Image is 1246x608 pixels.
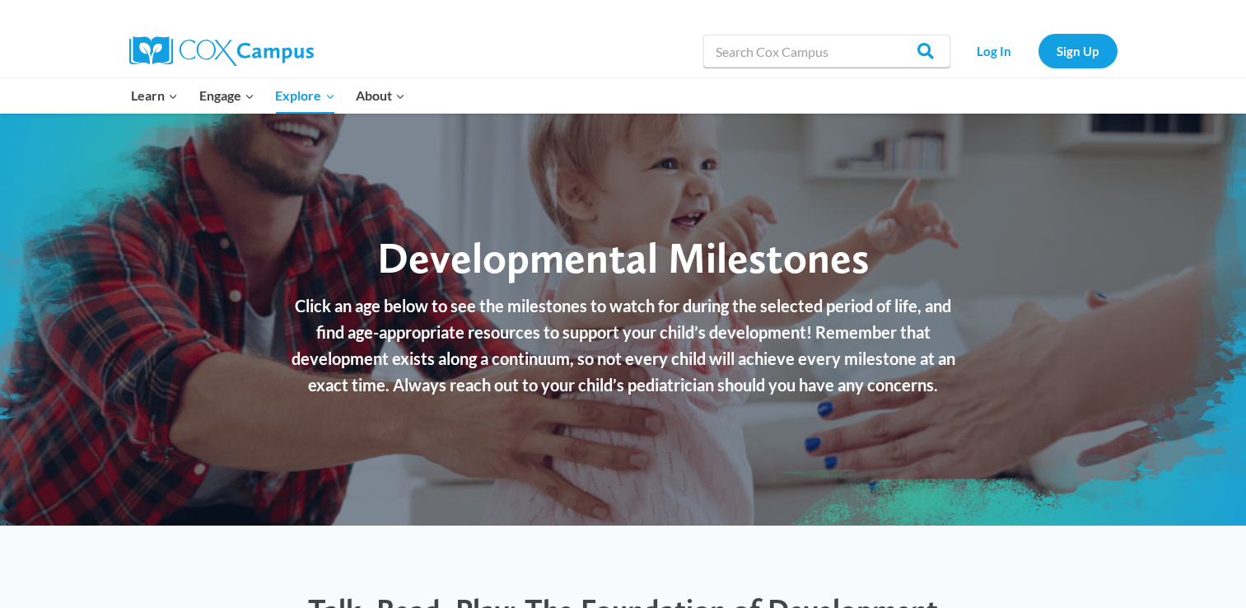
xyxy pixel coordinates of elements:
[275,85,334,106] span: Explore
[199,85,254,106] span: Engage
[356,85,405,106] span: About
[1038,34,1118,68] a: Sign Up
[703,35,950,68] input: Search Cox Campus
[959,34,1030,68] a: Log In
[377,232,869,283] span: Developmental Milestones
[121,78,416,113] nav: Primary Navigation
[959,34,1118,68] nav: Secondary Navigation
[129,36,314,66] img: Cox Campus
[131,85,178,106] span: Learn
[290,292,957,398] p: Click an age below to see the milestones to watch for during the selected period of life, and fin...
